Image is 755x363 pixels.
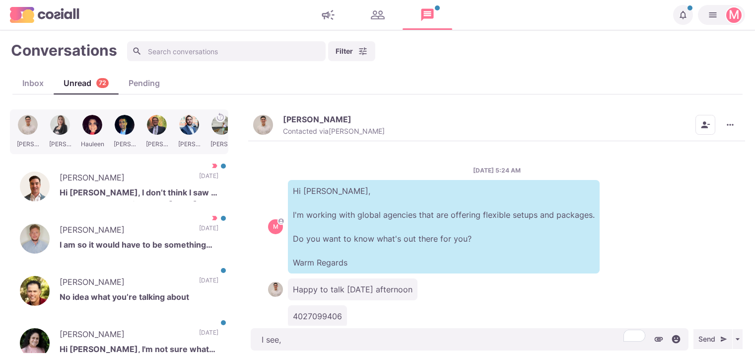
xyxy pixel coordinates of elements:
button: Send [693,329,732,349]
p: [PERSON_NAME] [60,276,189,291]
p: [PERSON_NAME] [283,114,351,124]
p: Happy to talk [DATE] afternoon [288,278,417,300]
button: Filter [328,41,375,61]
img: Alex Belgrade [253,115,273,135]
button: Alex Belgrade[PERSON_NAME]Contacted via[PERSON_NAME] [253,114,385,136]
p: [DATE] [199,276,218,291]
svg: avatar [278,218,284,224]
img: Ryan Wilkinson [20,224,50,254]
p: [PERSON_NAME] [60,172,189,186]
p: [DATE] [199,224,218,239]
p: Hi [PERSON_NAME], I don’t think I saw a call come through from you [DATE]. I am available [DATE] ... [60,186,218,201]
h1: Conversations [11,41,117,59]
p: Hi [PERSON_NAME], I'm working with global agencies that are offering flexible setups and packages... [288,180,600,273]
textarea: To enrich screen reader interactions, please activate Accessibility in Grammarly extension settings [251,328,688,351]
div: Unread [54,77,119,89]
img: Alex Belgrade [268,282,283,297]
img: Bryan Shapiro [20,276,50,306]
button: Remove from contacts [695,115,715,135]
p: [DATE] [199,172,218,186]
p: [PERSON_NAME] [60,224,189,239]
button: Martin [698,5,745,25]
div: Inbox [12,77,54,89]
button: Select emoji [669,332,684,347]
p: No idea what you’re talking about [60,291,218,306]
img: logo [10,7,79,22]
p: [DATE] [199,328,218,343]
p: Hi [PERSON_NAME], I'm not sure what you are offering to me. A new job? If so, I am retiring at th... [60,343,218,358]
p: [DATE] 5:24 AM [473,166,521,175]
button: Attach files [651,332,666,347]
input: Search conversations [127,41,326,61]
div: Pending [119,77,170,89]
img: Rochelle Kaplan [20,328,50,358]
p: I am so it would have to be something great [60,239,218,254]
p: 4027099406 [288,305,347,327]
button: More menu [720,115,740,135]
p: Contacted via [PERSON_NAME] [283,127,385,136]
p: 72 [99,79,106,88]
div: Martin [273,224,278,230]
img: Eric Lifvendahl [20,172,50,201]
div: Martin [729,9,740,21]
button: Notifications [673,5,693,25]
p: [PERSON_NAME] [60,328,189,343]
